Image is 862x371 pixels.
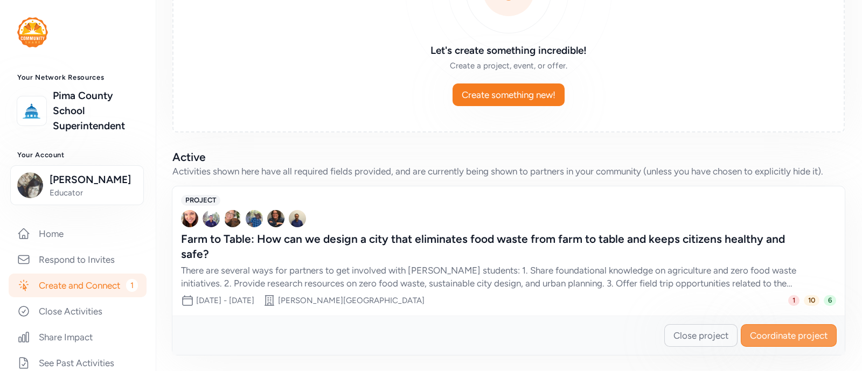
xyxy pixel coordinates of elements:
[181,264,815,290] div: There are several ways for partners to get involved with [PERSON_NAME] students: 1. Share foundat...
[9,248,147,271] a: Respond to Invites
[9,299,147,323] a: Close Activities
[17,151,138,159] h3: Your Account
[17,17,48,47] img: logo
[246,210,263,227] img: Avatar
[17,73,138,82] h3: Your Network Resources
[824,295,836,306] span: 6
[289,210,306,227] img: Avatar
[673,329,728,342] span: Close project
[664,324,738,347] button: Close project
[203,210,220,227] img: Avatar
[50,187,137,198] span: Educator
[788,295,800,306] span: 1
[278,295,425,306] div: [PERSON_NAME][GEOGRAPHIC_DATA]
[9,325,147,349] a: Share Impact
[462,88,555,101] span: Create something new!
[181,232,815,262] div: Farm to Table: How can we design a city that eliminates food waste from farm to table and keeps c...
[804,295,819,306] span: 10
[267,210,284,227] img: Avatar
[181,195,220,206] span: PROJECT
[9,222,147,246] a: Home
[453,83,565,106] button: Create something new!
[50,172,137,187] span: [PERSON_NAME]
[181,210,198,227] img: Avatar
[353,43,664,58] h3: Let's create something incredible!
[126,279,138,292] span: 1
[741,324,837,347] button: Coordinate project
[9,274,147,297] a: Create and Connect1
[353,60,664,71] div: Create a project, event, or offer.
[172,165,845,178] div: Activities shown here have all required fields provided, and are currently being shown to partner...
[750,329,828,342] span: Coordinate project
[196,296,254,305] span: [DATE] - [DATE]
[20,99,44,123] img: logo
[53,88,138,134] a: Pima County School Superintendent
[172,150,845,165] h2: Active
[10,165,144,205] button: [PERSON_NAME]Educator
[224,210,241,227] img: Avatar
